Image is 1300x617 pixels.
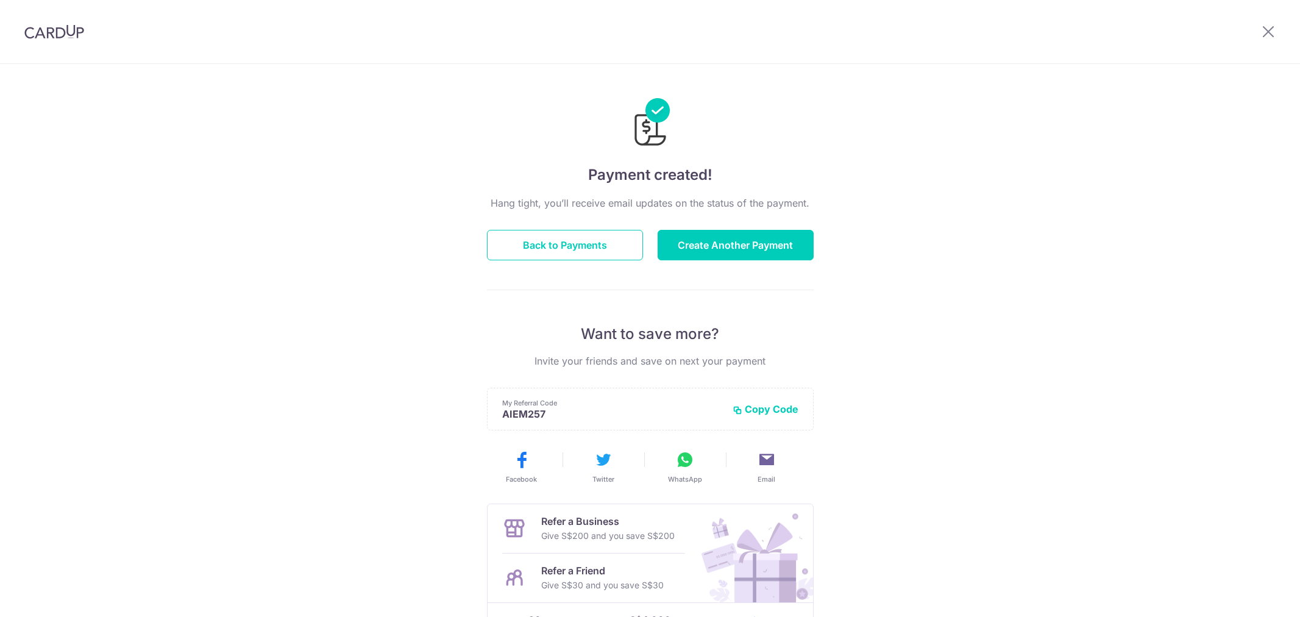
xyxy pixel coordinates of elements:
[541,529,675,543] p: Give S$200 and you save S$200
[567,450,639,484] button: Twitter
[668,474,702,484] span: WhatsApp
[487,324,814,344] p: Want to save more?
[690,504,813,602] img: Refer
[541,578,664,593] p: Give S$30 and you save S$30
[502,408,723,420] p: AIEM257
[487,230,643,260] button: Back to Payments
[731,450,803,484] button: Email
[733,403,798,415] button: Copy Code
[541,514,675,529] p: Refer a Business
[758,474,775,484] span: Email
[487,354,814,368] p: Invite your friends and save on next your payment
[24,24,84,39] img: CardUp
[502,398,723,408] p: My Referral Code
[1224,580,1288,611] iframe: 打开一个小组件，您可以在其中找到更多信息
[631,98,670,149] img: Payments
[541,563,664,578] p: Refer a Friend
[506,474,537,484] span: Facebook
[487,196,814,210] p: Hang tight, you’ll receive email updates on the status of the payment.
[592,474,614,484] span: Twitter
[658,230,814,260] button: Create Another Payment
[487,164,814,186] h4: Payment created!
[486,450,558,484] button: Facebook
[649,450,721,484] button: WhatsApp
